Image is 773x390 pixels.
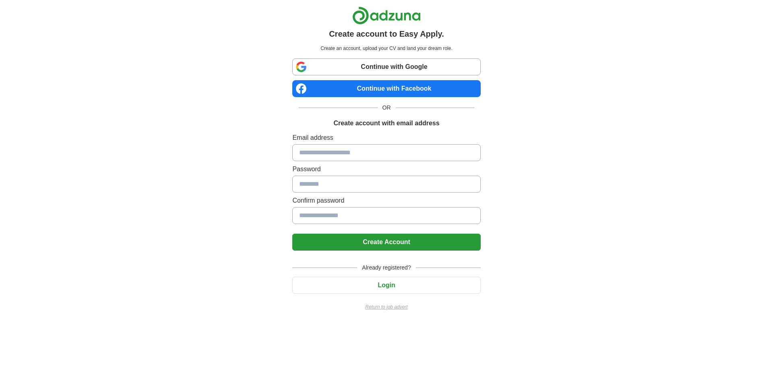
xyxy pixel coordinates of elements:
[329,28,444,40] h1: Create account to Easy Apply.
[292,282,480,288] a: Login
[292,196,480,205] label: Confirm password
[294,45,479,52] p: Create an account, upload your CV and land your dream role.
[352,6,421,25] img: Adzuna logo
[292,80,480,97] a: Continue with Facebook
[292,303,480,311] a: Return to job advert
[292,58,480,75] a: Continue with Google
[378,104,396,112] span: OR
[333,118,439,128] h1: Create account with email address
[292,164,480,174] label: Password
[292,234,480,251] button: Create Account
[292,133,480,143] label: Email address
[292,277,480,294] button: Login
[357,263,415,272] span: Already registered?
